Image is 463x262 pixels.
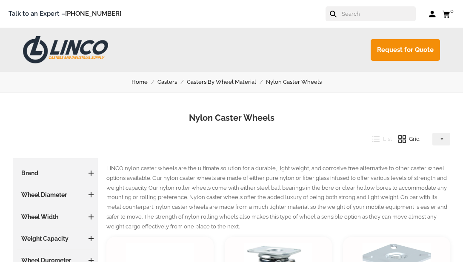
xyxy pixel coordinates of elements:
[106,164,450,231] p: LINCO nylon caster wheels are the ultimate solution for a durable, light weight, and corrosive fr...
[65,10,121,17] a: [PHONE_NUMBER]
[157,77,187,87] a: Casters
[341,6,416,21] input: Search
[13,112,450,124] h1: Nylon Caster Wheels
[266,77,332,87] a: Nylon Caster Wheels
[366,133,392,145] button: List
[17,169,94,177] h3: Brand
[17,234,94,243] h3: Weight Capacity
[392,133,420,145] button: Grid
[17,191,94,199] h3: Wheel Diameter
[442,9,454,19] a: 0
[17,213,94,221] h3: Wheel Width
[131,77,157,87] a: Home
[429,10,436,18] a: Log in
[23,36,108,63] img: LINCO CASTERS & INDUSTRIAL SUPPLY
[187,77,266,87] a: Casters By Wheel Material
[450,8,454,14] span: 0
[9,9,121,19] span: Talk to an Expert –
[371,39,440,61] a: Request for Quote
